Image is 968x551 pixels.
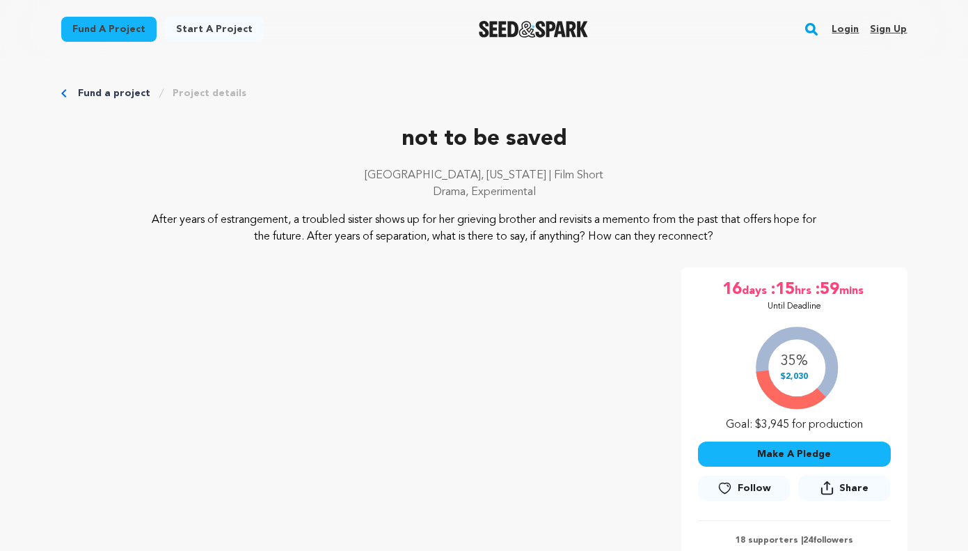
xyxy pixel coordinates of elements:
[798,475,890,506] span: Share
[768,301,821,312] p: Until Deadline
[479,21,588,38] a: Seed&Spark Homepage
[165,17,264,42] a: Start a project
[839,279,866,301] span: mins
[839,481,868,495] span: Share
[798,475,890,501] button: Share
[795,279,814,301] span: hrs
[61,17,157,42] a: Fund a project
[145,212,823,245] p: After years of estrangement, a troubled sister shows up for her grieving brother and revisits a m...
[61,167,907,184] p: [GEOGRAPHIC_DATA], [US_STATE] | Film Short
[803,536,813,545] span: 24
[742,279,770,301] span: days
[173,86,246,100] a: Project details
[698,535,891,546] p: 18 supporters | followers
[870,18,907,40] a: Sign up
[698,442,891,467] button: Make A Pledge
[722,279,742,301] span: 16
[61,123,907,156] p: not to be saved
[698,476,790,501] a: Follow
[832,18,859,40] a: Login
[78,86,150,100] a: Fund a project
[61,184,907,201] p: Drama, Experimental
[738,481,771,495] span: Follow
[814,279,839,301] span: :59
[479,21,588,38] img: Seed&Spark Logo Dark Mode
[61,86,907,100] div: Breadcrumb
[770,279,795,301] span: :15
